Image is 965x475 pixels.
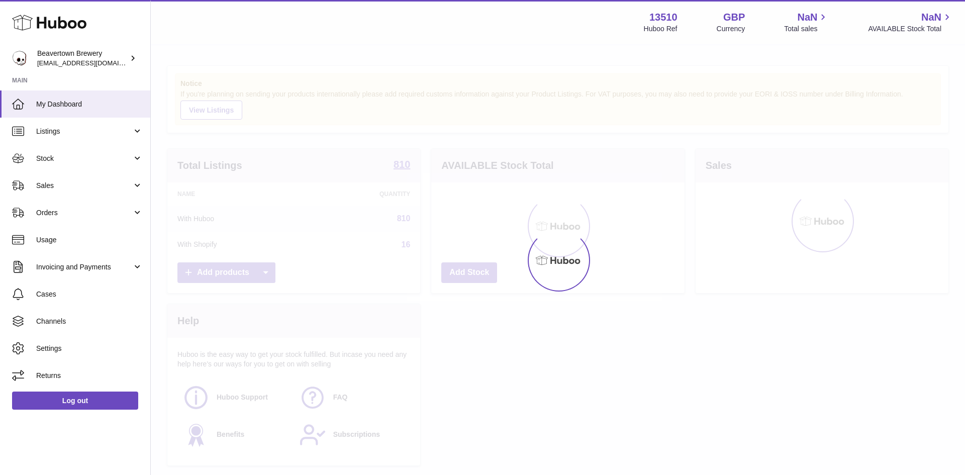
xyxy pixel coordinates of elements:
span: NaN [921,11,941,24]
span: NaN [797,11,817,24]
span: Channels [36,317,143,326]
span: My Dashboard [36,100,143,109]
span: AVAILABLE Stock Total [868,24,953,34]
img: internalAdmin-13510@internal.huboo.com [12,51,27,66]
span: Sales [36,181,132,191]
a: Log out [12,392,138,410]
span: Cases [36,290,143,299]
span: Stock [36,154,132,163]
div: Beavertown Brewery [37,49,128,68]
span: Returns [36,371,143,381]
span: Invoicing and Payments [36,262,132,272]
span: Settings [36,344,143,353]
span: [EMAIL_ADDRESS][DOMAIN_NAME] [37,59,148,67]
span: Listings [36,127,132,136]
a: NaN Total sales [784,11,829,34]
span: Usage [36,235,143,245]
div: Huboo Ref [644,24,678,34]
span: Orders [36,208,132,218]
strong: 13510 [649,11,678,24]
a: NaN AVAILABLE Stock Total [868,11,953,34]
div: Currency [717,24,745,34]
span: Total sales [784,24,829,34]
strong: GBP [723,11,745,24]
